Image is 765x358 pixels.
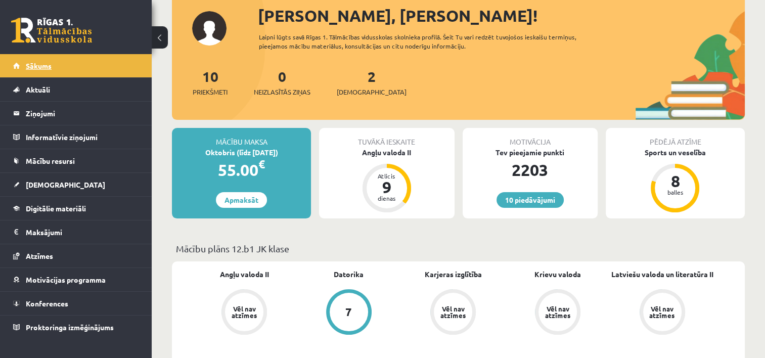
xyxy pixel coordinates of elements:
a: Proktoringa izmēģinājums [13,316,139,339]
span: Aktuāli [26,85,50,94]
span: [DEMOGRAPHIC_DATA] [26,180,105,189]
a: Vēl nav atzīmes [401,289,506,337]
div: Mācību maksa [172,128,311,147]
span: Mācību resursi [26,156,75,165]
a: Vēl nav atzīmes [506,289,610,337]
span: Atzīmes [26,251,53,260]
p: Mācību plāns 12.b1 JK klase [176,242,741,255]
a: Aktuāli [13,78,139,101]
div: 8 [660,173,690,189]
div: Vēl nav atzīmes [439,305,467,319]
a: Konferences [13,292,139,315]
div: Angļu valoda II [319,147,454,158]
div: dienas [372,195,402,201]
a: Ziņojumi [13,102,139,125]
a: Angļu valoda II [220,269,269,280]
a: Informatīvie ziņojumi [13,125,139,149]
div: Laipni lūgts savā Rīgas 1. Tālmācības vidusskolas skolnieka profilā. Šeit Tu vari redzēt tuvojošo... [259,32,603,51]
span: Sākums [26,61,52,70]
a: Latviešu valoda un literatūra II [611,269,713,280]
a: Sākums [13,54,139,77]
div: Pēdējā atzīme [606,128,745,147]
span: Digitālie materiāli [26,204,86,213]
span: € [258,157,265,171]
a: Mācību resursi [13,149,139,172]
div: balles [660,189,690,195]
div: Vēl nav atzīmes [648,305,677,319]
a: 10Priekšmeti [193,67,228,97]
a: Vēl nav atzīmes [610,289,714,337]
div: 2203 [463,158,598,182]
div: Motivācija [463,128,598,147]
div: Sports un veselība [606,147,745,158]
div: [PERSON_NAME], [PERSON_NAME]! [258,4,745,28]
span: Konferences [26,299,68,308]
div: Vēl nav atzīmes [230,305,258,319]
a: Motivācijas programma [13,268,139,291]
span: [DEMOGRAPHIC_DATA] [337,87,407,97]
span: Priekšmeti [193,87,228,97]
div: Oktobris (līdz [DATE]) [172,147,311,158]
a: 2[DEMOGRAPHIC_DATA] [337,67,407,97]
div: 7 [345,306,352,318]
a: [DEMOGRAPHIC_DATA] [13,173,139,196]
a: 7 [297,289,401,337]
span: Neizlasītās ziņas [254,87,310,97]
legend: Ziņojumi [26,102,139,125]
a: Digitālie materiāli [13,197,139,220]
div: Vēl nav atzīmes [544,305,572,319]
div: Atlicis [372,173,402,179]
a: Angļu valoda II Atlicis 9 dienas [319,147,454,214]
a: Rīgas 1. Tālmācības vidusskola [11,18,92,43]
span: Proktoringa izmēģinājums [26,323,114,332]
a: Datorika [334,269,364,280]
a: Krievu valoda [534,269,581,280]
div: Tuvākā ieskaite [319,128,454,147]
legend: Informatīvie ziņojumi [26,125,139,149]
a: Vēl nav atzīmes [192,289,297,337]
legend: Maksājumi [26,220,139,244]
span: Motivācijas programma [26,275,106,284]
a: Sports un veselība 8 balles [606,147,745,214]
a: Apmaksāt [216,192,267,208]
div: 9 [372,179,402,195]
a: Atzīmes [13,244,139,267]
div: Tev pieejamie punkti [463,147,598,158]
a: 0Neizlasītās ziņas [254,67,310,97]
a: Karjeras izglītība [425,269,482,280]
a: 10 piedāvājumi [497,192,564,208]
div: 55.00 [172,158,311,182]
a: Maksājumi [13,220,139,244]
